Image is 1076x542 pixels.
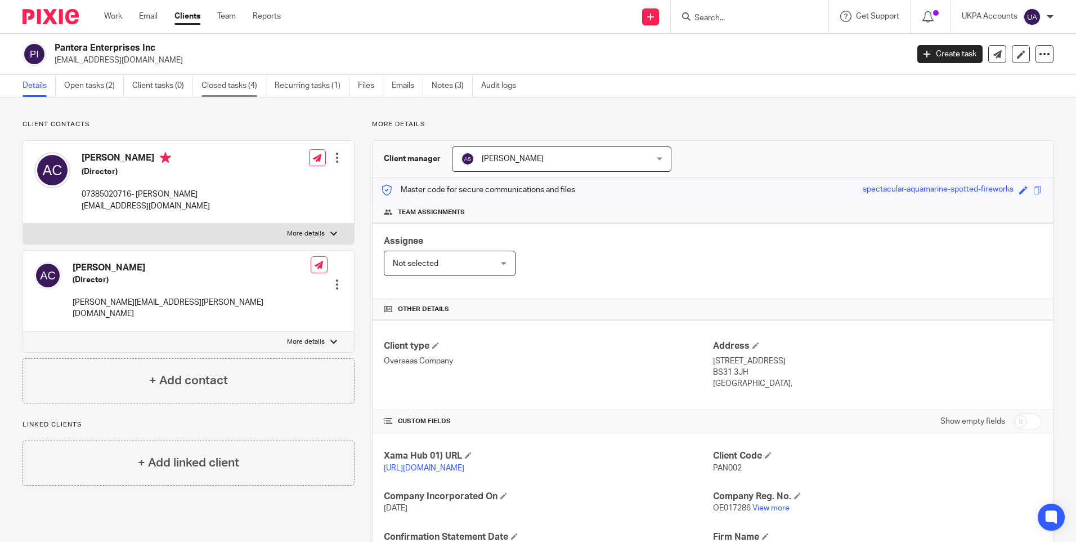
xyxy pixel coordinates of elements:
label: Show empty fields [940,416,1005,427]
a: Details [23,75,56,97]
p: Master code for secure communications and files [381,184,575,196]
a: Client tasks (0) [132,75,193,97]
i: Primary [160,152,171,163]
img: svg%3E [23,42,46,66]
span: Other details [398,305,449,314]
h4: Company Incorporated On [384,491,712,503]
p: More details [287,337,325,346]
a: Audit logs [481,75,524,97]
span: Not selected [393,260,438,268]
a: View more [752,504,790,512]
a: Email [139,11,158,22]
a: Open tasks (2) [64,75,124,97]
a: Closed tasks (4) [201,75,266,97]
span: Get Support [856,12,899,20]
p: More details [287,229,325,238]
h4: + Add contact [149,372,228,389]
p: Client contacts [23,120,355,129]
h4: + Add linked client [138,454,239,472]
h5: (Director) [82,166,210,177]
h4: Company Reg. No. [713,491,1042,503]
a: Clients [174,11,200,22]
h2: Pantera Enterprises Inc [55,42,731,54]
a: Reports [253,11,281,22]
span: [DATE] [384,504,407,512]
h4: [PERSON_NAME] [82,152,210,166]
p: Linked clients [23,420,355,429]
p: [EMAIL_ADDRESS][DOMAIN_NAME] [82,201,210,212]
span: [PERSON_NAME] [482,155,544,163]
a: Work [104,11,122,22]
p: Overseas Company [384,356,712,367]
span: Team assignments [398,208,465,217]
img: svg%3E [1023,8,1041,26]
img: Pixie [23,9,79,24]
h4: CUSTOM FIELDS [384,417,712,426]
span: Assignee [384,237,423,246]
div: spectacular-aquamarine-spotted-fireworks [863,184,1014,197]
p: More details [372,120,1053,129]
img: svg%3E [34,262,61,289]
a: [URL][DOMAIN_NAME] [384,464,464,472]
span: OE017286 [713,504,751,512]
a: Files [358,75,383,97]
h4: Address [713,340,1042,352]
span: PAN002 [713,464,742,472]
a: Team [217,11,236,22]
a: Notes (3) [432,75,473,97]
h3: Client manager [384,153,441,165]
a: Create task [917,45,983,63]
p: BS31 3JH [713,367,1042,378]
p: [EMAIL_ADDRESS][DOMAIN_NAME] [55,55,900,66]
p: [STREET_ADDRESS] [713,356,1042,367]
p: [GEOGRAPHIC_DATA], [713,378,1042,389]
p: UKPA Accounts [962,11,1017,22]
img: svg%3E [461,152,474,166]
h4: [PERSON_NAME] [73,262,311,274]
h4: Client type [384,340,712,352]
h4: Xama Hub 01) URL [384,450,712,462]
h4: Client Code [713,450,1042,462]
img: svg%3E [34,152,70,188]
h5: (Director) [73,274,311,286]
p: 07385020716- [PERSON_NAME] [82,189,210,200]
a: Recurring tasks (1) [275,75,349,97]
a: Emails [392,75,423,97]
p: [PERSON_NAME][EMAIL_ADDRESS][PERSON_NAME][DOMAIN_NAME] [73,297,311,320]
input: Search [693,14,795,24]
